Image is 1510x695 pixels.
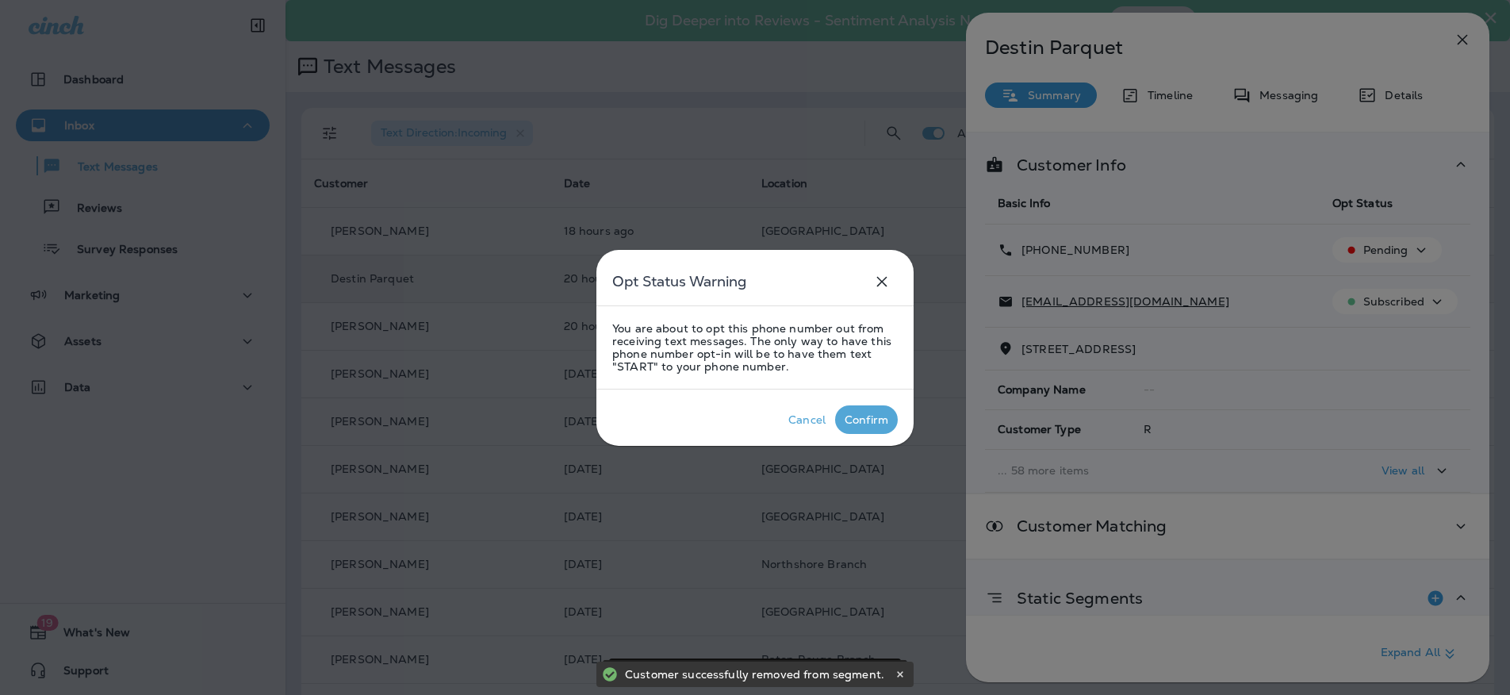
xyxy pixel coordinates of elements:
[630,660,887,685] div: Customer successfully removed from segment.
[866,266,898,298] button: close
[788,413,826,426] div: Cancel
[779,405,835,434] button: Cancel
[625,662,891,687] div: Customer successfully removed from segment.
[635,659,880,682] div: Customer successfully removed from segment.
[612,322,898,373] p: You are about to opt this phone number out from receiving text messages. The only way to have thi...
[845,413,888,426] div: Confirm
[835,405,898,434] button: Confirm
[612,269,746,294] h5: Opt Status Warning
